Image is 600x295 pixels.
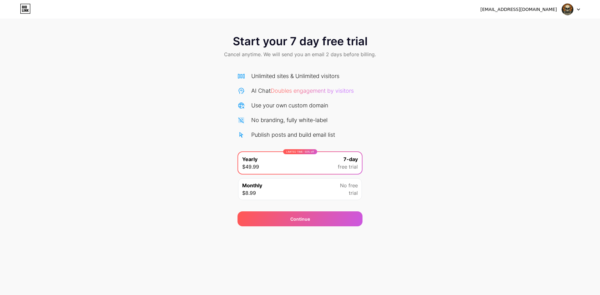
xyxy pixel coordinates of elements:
span: 7-day [343,155,358,163]
span: free trial [338,163,358,170]
div: Use your own custom domain [251,101,328,110]
span: Doubles engagement by visitors [271,87,354,94]
span: Continue [290,216,310,222]
span: Yearly [242,155,257,163]
img: bumperkarma [562,3,573,15]
span: Monthly [242,182,262,189]
div: Unlimited sites & Unlimited visitors [251,72,339,80]
div: [EMAIL_ADDRESS][DOMAIN_NAME] [480,6,557,13]
div: LIMITED TIME : 50% off [283,149,317,154]
div: No branding, fully white-label [251,116,327,124]
span: Cancel anytime. We will send you an email 2 days before billing. [224,51,376,58]
span: $49.99 [242,163,259,170]
div: AI Chat [251,86,354,95]
span: Start your 7 day free trial [233,35,367,47]
span: $8.99 [242,189,256,197]
span: No free [340,182,358,189]
div: Publish posts and build email list [251,130,335,139]
span: trial [349,189,358,197]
